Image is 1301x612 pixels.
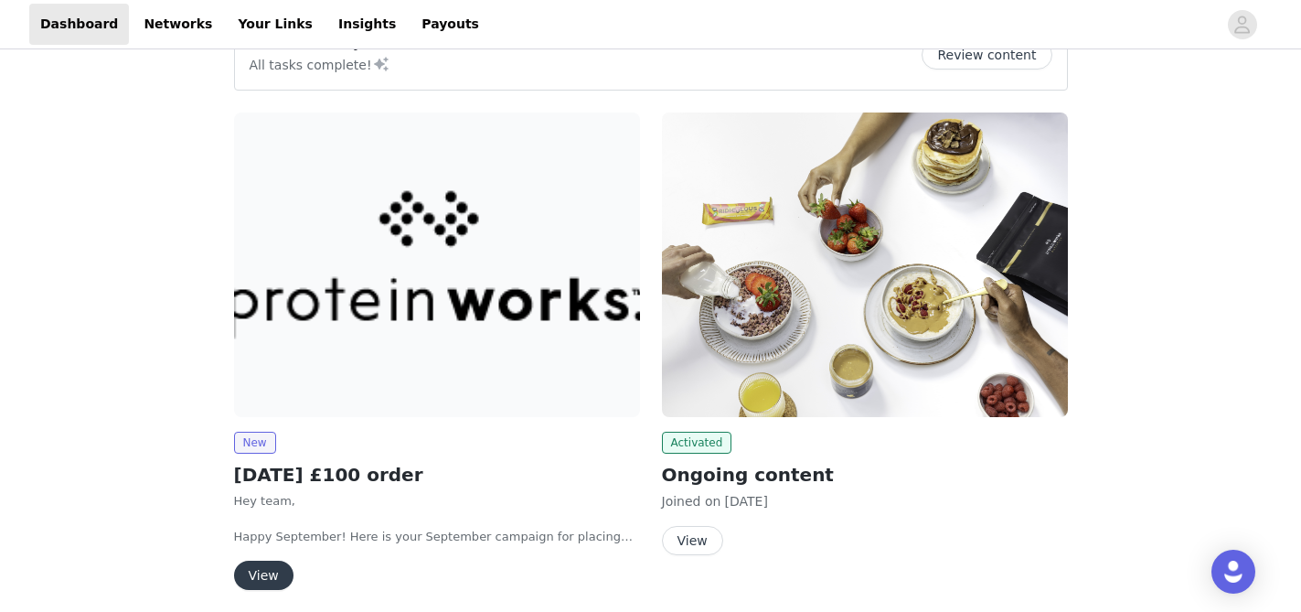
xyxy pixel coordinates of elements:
a: View [234,569,293,583]
a: Dashboard [29,4,129,45]
h2: Ongoing content [662,461,1068,489]
button: Review content [922,40,1051,70]
span: Joined on [662,494,721,509]
span: New [234,432,276,454]
a: Payouts [411,4,490,45]
a: Insights [327,4,407,45]
a: Your Links [227,4,324,45]
h2: [DATE] £100 order [234,461,640,489]
span: Activated [662,432,732,454]
p: All tasks complete! [250,53,390,75]
button: View [662,526,723,555]
button: View [234,561,293,590]
img: Protein Works [234,113,640,417]
p: Hey team, [234,492,640,510]
a: Networks [133,4,223,45]
img: Protein Works [662,113,1068,417]
a: View [662,534,723,548]
div: avatar [1233,10,1251,39]
div: Open Intercom Messenger [1211,550,1255,594]
span: [DATE] [725,494,768,509]
p: Happy September! Here is your September campaign for placing your orders this month. This is wher... [234,528,640,546]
